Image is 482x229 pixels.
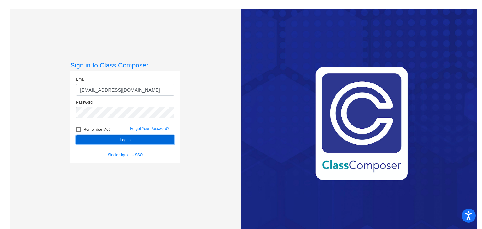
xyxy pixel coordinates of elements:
[83,126,110,133] span: Remember Me?
[70,61,180,69] h3: Sign in to Class Composer
[130,126,169,131] a: Forgot Your Password?
[76,135,174,144] button: Log In
[76,99,93,105] label: Password
[108,153,143,157] a: Single sign on - SSO
[76,77,85,82] label: Email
